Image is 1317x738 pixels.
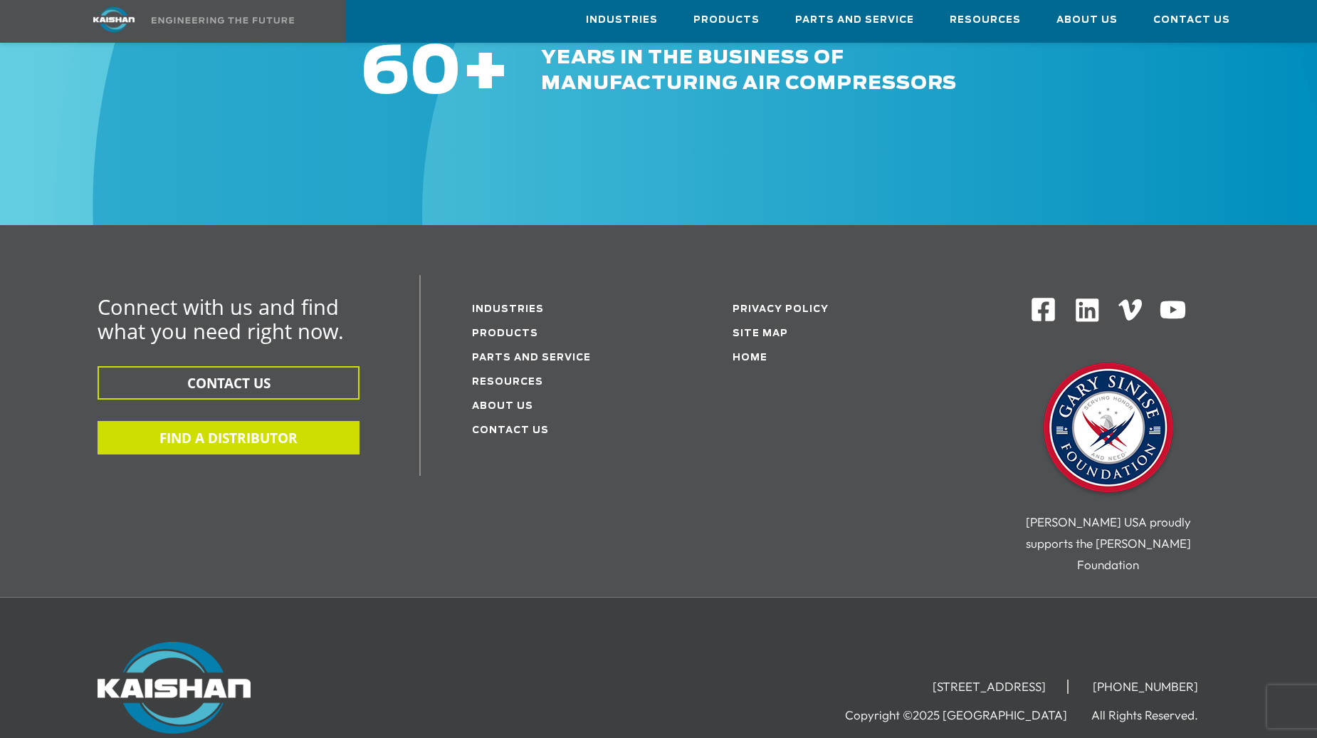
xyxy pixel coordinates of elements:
[1056,12,1118,28] span: About Us
[472,353,591,363] a: Parts and service
[472,402,533,411] a: About Us
[461,41,510,106] span: +
[1153,1,1230,39] a: Contact Us
[1091,708,1219,722] li: All Rights Reserved.
[1074,296,1101,324] img: Linkedin
[733,353,767,363] a: Home
[541,48,957,93] span: years in the business of manufacturing air compressors
[795,12,914,28] span: Parts and Service
[98,293,344,345] span: Connect with us and find what you need right now.
[693,12,760,28] span: Products
[1030,296,1056,323] img: Facebook
[61,7,167,32] img: kaishan logo
[911,680,1069,694] li: [STREET_ADDRESS]
[472,329,538,338] a: Products
[693,1,760,39] a: Products
[733,305,829,314] a: Privacy Policy
[795,1,914,39] a: Parts and Service
[1071,680,1219,694] li: [PHONE_NUMBER]
[1153,12,1230,28] span: Contact Us
[733,329,788,338] a: Site Map
[152,17,294,24] img: Engineering the future
[361,41,461,106] span: 60
[472,305,544,314] a: Industries
[586,1,658,39] a: Industries
[586,12,658,28] span: Industries
[98,642,251,734] img: Kaishan
[472,426,549,435] a: Contact Us
[472,378,543,387] a: Resources
[98,366,360,400] button: CONTACT US
[950,12,1021,28] span: Resources
[950,1,1021,39] a: Resources
[98,421,360,454] button: FIND A DISTRIBUTOR
[845,708,1088,722] li: Copyright ©2025 [GEOGRAPHIC_DATA]
[1037,358,1180,501] img: Gary Sinise Foundation
[1056,1,1118,39] a: About Us
[1118,299,1143,320] img: Vimeo
[1159,296,1187,324] img: Youtube
[1026,514,1191,572] span: [PERSON_NAME] USA proudly supports the [PERSON_NAME] Foundation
